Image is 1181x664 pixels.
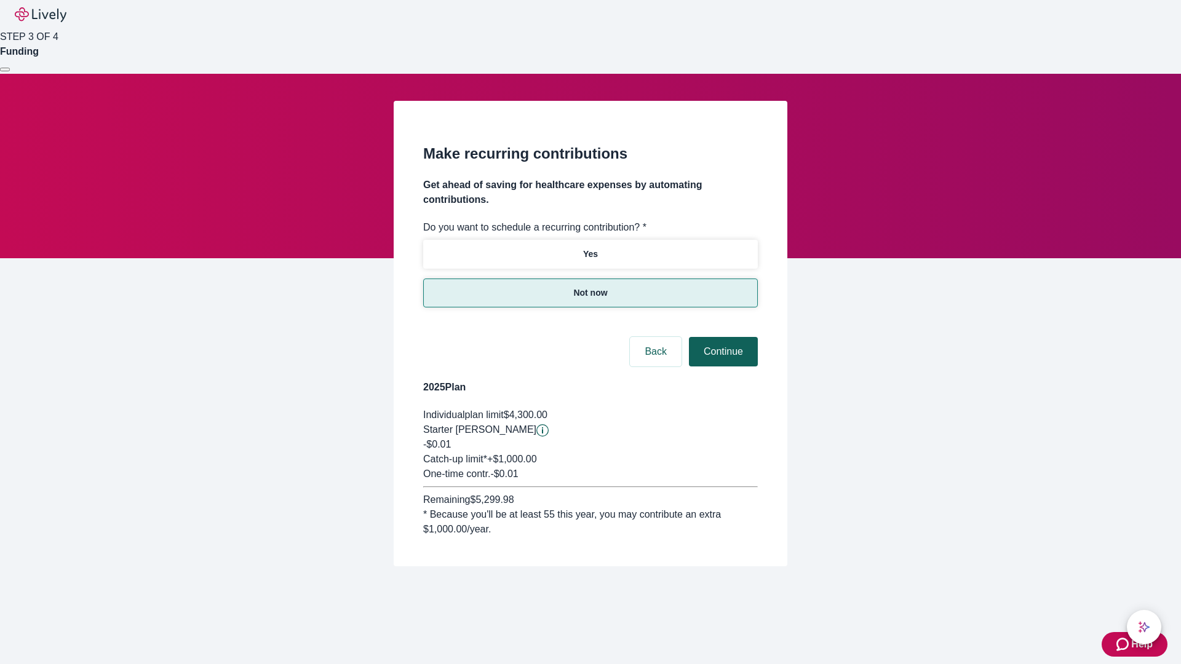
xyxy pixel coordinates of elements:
span: One-time contr. [423,468,490,479]
span: $4,300.00 [504,409,547,420]
svg: Starter penny details [536,424,549,437]
button: Zendesk support iconHelp [1102,632,1167,657]
span: Catch-up limit* [423,454,487,464]
svg: Zendesk support icon [1116,637,1131,652]
span: - $0.01 [490,468,518,479]
span: Individual plan limit [423,409,504,420]
svg: Lively AI Assistant [1138,621,1150,633]
img: Lively [15,7,66,22]
button: Yes [423,240,758,269]
p: Not now [573,287,607,299]
span: Help [1131,637,1153,652]
span: Starter [PERSON_NAME] [423,424,536,435]
button: chat [1127,610,1161,644]
span: + $1,000.00 [487,454,537,464]
button: Lively will contribute $0.01 to establish your account [536,424,549,437]
span: Remaining [423,494,470,505]
button: Continue [689,337,758,366]
h4: 2025 Plan [423,380,758,395]
button: Back [630,337,682,366]
p: Yes [583,248,598,261]
label: Do you want to schedule a recurring contribution? * [423,220,646,235]
span: $5,299.98 [470,494,514,505]
button: Not now [423,279,758,307]
span: -$0.01 [423,439,451,449]
h4: Get ahead of saving for healthcare expenses by automating contributions. [423,178,758,207]
h2: Make recurring contributions [423,143,758,165]
div: * Because you'll be at least 55 this year, you may contribute an extra $1,000.00 /year. [423,507,758,537]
